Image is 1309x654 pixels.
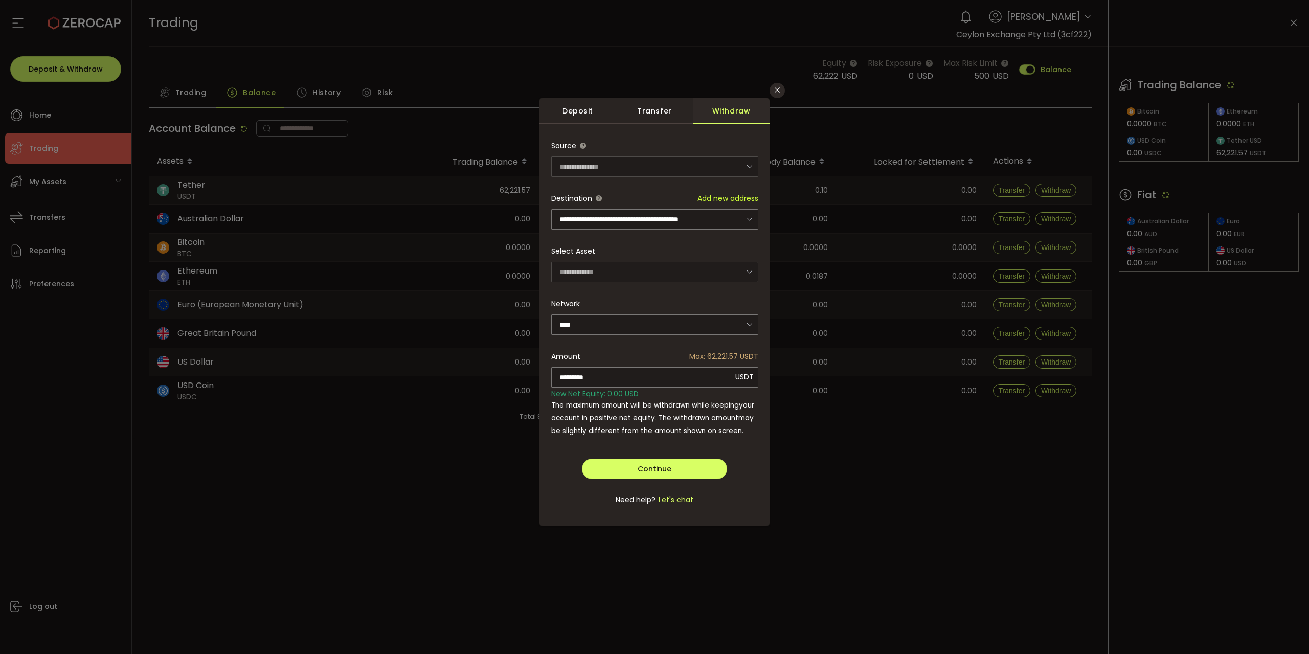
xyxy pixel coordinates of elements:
div: Withdraw [693,98,770,124]
div: dialog [539,98,770,526]
div: Deposit [539,98,616,124]
div: Transfer [616,98,693,124]
iframe: Chat Widget [1258,605,1309,654]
